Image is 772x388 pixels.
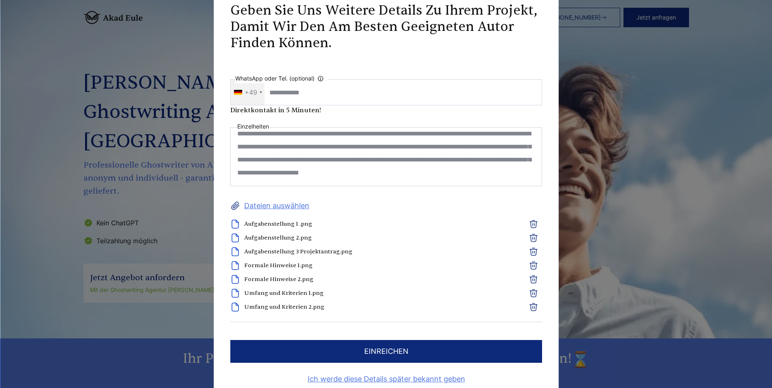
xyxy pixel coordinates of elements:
h2: Geben Sie uns weitere Details zu Ihrem Projekt, damit wir den am besten geeigneten Autor finden k... [230,2,542,51]
button: einreichen [230,340,542,363]
li: Aufgabenstellung 3 Projektantrag.png [230,247,511,257]
li: Umfang und Kriterien 2.png [230,302,511,312]
li: Formale Hinweise 2.png [230,275,511,284]
div: Direktkontakt in 5 Minuten! [230,105,542,115]
a: Ich werde diese Details später bekannt geben [230,373,542,386]
li: Aufgabenstellung 2.png [230,233,511,243]
div: +49 [245,86,257,99]
label: Einzelheiten [237,122,269,131]
li: Aufgabenstellung 1 .png [230,219,511,229]
li: Formale Hinweise 1.png [230,261,511,270]
li: Umfang und Kriterien 1.png [230,288,511,298]
div: Telephone country code [231,80,265,105]
label: WhatsApp oder Tel. (optional) [235,74,328,83]
label: Dateien auswählen [230,199,542,212]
